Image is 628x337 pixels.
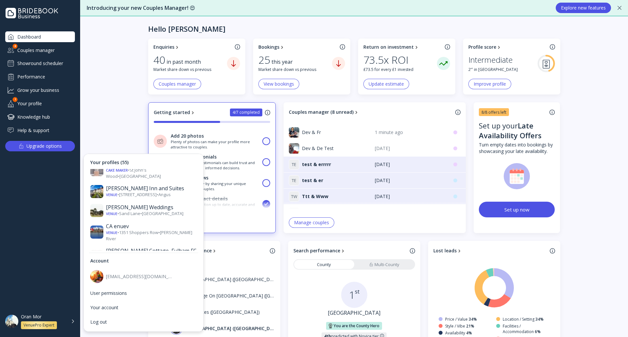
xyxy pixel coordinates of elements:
button: Set up now [479,202,555,217]
div: Return on investment [363,44,414,50]
div: Market share down vs previous [258,67,332,72]
span: Dev & Fr [302,129,321,136]
img: dpr=1,fit=cover,g=face,w=30,h=30 [90,226,103,239]
div: • Sand Lane • [GEOGRAPHIC_DATA] [106,211,197,217]
div: Facilities / Accommodation [503,323,550,334]
div: Recent relevant testimonials can build trust and help couples make informed decisions. [171,160,259,170]
div: 34% [469,316,477,322]
a: User permissions [86,286,201,300]
div: Profile score [468,44,496,50]
div: [DATE] [375,177,445,184]
a: Grow your business [5,85,75,95]
div: 40 [153,54,165,66]
div: 6% [535,329,541,334]
div: Plenty of photos can make your profile more attractive to couples. [171,139,259,149]
span: Test & Pn [302,209,323,216]
div: Location / Setting [503,316,544,322]
div: [DATE] [375,193,445,200]
div: [PERSON_NAME] Weddings [106,204,197,211]
a: Help & support [5,125,75,136]
div: Style / Vibe [445,323,474,329]
div: Oran Mor [21,314,42,320]
span: test & errrrr [302,161,331,168]
a: [GEOGRAPHIC_DATA] [328,309,380,317]
div: Lost leads [433,247,457,254]
div: Upgrade options [26,142,62,151]
div: Price / Value [445,316,477,322]
div: Establish credibility by sharing your unique review URL with couples. [171,181,259,191]
div: Market share down vs previous [153,67,227,72]
div: Log out [90,319,197,325]
div: 1 [13,97,18,102]
div: [DATE] [375,145,445,152]
a: Performance [5,71,75,82]
div: Introducing your new Couples Manager! 😍 [87,4,549,12]
div: T P [289,207,299,218]
div: Turn empty dates into bookings by showcasing your late availability. [479,142,555,155]
a: Knowledge hub [5,111,75,122]
div: User permissions [90,290,197,296]
span: in [GEOGRAPHIC_DATA] [474,67,518,72]
div: this year [271,58,297,66]
a: Showround scheduler [5,58,75,69]
div: [GEOGRAPHIC_DATA] ([GEOGRAPHIC_DATA]) [185,325,275,332]
div: 21% [466,323,474,329]
button: Explore new features [556,3,611,13]
div: Enquiries [153,44,174,50]
div: View bookings [264,81,294,87]
a: Bookings [258,44,337,50]
div: Update estimate [369,81,404,87]
img: dpr=1,fit=cover,g=face,w=48,h=48 [5,315,18,328]
div: CA enuev [106,223,197,229]
div: £73.5 for every £1 invested [363,67,437,72]
div: 1 minute ago [375,129,445,136]
img: dpr=1,fit=cover,g=face,w=32,h=32 [289,143,299,154]
img: dpr=1,fit=cover,g=face,w=40,h=40 [90,270,103,283]
div: Couples manager [159,81,196,87]
a: Couples manager8 [5,45,75,56]
img: dpr=1,fit=cover,g=face,w=32,h=32 [289,127,299,138]
button: Update estimate [363,79,409,89]
div: Your profile [5,98,75,109]
div: Saint Lukes ([GEOGRAPHIC_DATA]) [185,309,260,315]
div: Search performance [293,247,340,254]
div: T E [289,159,299,170]
div: Your account [90,305,197,311]
div: T E [289,175,299,186]
div: 8 [13,44,18,49]
div: Late Availability Offers [479,121,542,140]
a: Return on investment [363,44,442,50]
div: Explore new features [561,5,606,10]
div: 34% [535,316,544,322]
div: Hello [PERSON_NAME] [148,24,225,33]
div: Availability [445,330,472,336]
div: • [STREET_ADDRESS] • Angus [106,192,197,198]
div: • 1351 Shoppers Row • [PERSON_NAME] River [106,229,197,242]
div: Manage couples [294,220,329,225]
a: Lost leads [433,247,547,254]
div: Set up now [504,206,530,213]
iframe: Chat Widget [595,306,628,337]
a: Enquiries [153,44,232,50]
img: dpr=1,fit=cover,g=face,w=30,h=30 [90,185,103,198]
div: [GEOGRAPHIC_DATA] ([GEOGRAPHIC_DATA]) [185,276,275,283]
div: [EMAIL_ADDRESS][DOMAIN_NAME] [106,274,173,279]
button: View bookings [258,79,299,89]
span: test & er [302,177,323,184]
a: Getting started [154,109,196,116]
div: Account [86,255,201,267]
div: Add 20 photos [171,133,204,139]
a: Dashboard [5,31,75,42]
span: Ttt & Www [302,193,328,200]
img: dpr=1,fit=cover,g=face,w=30,h=30 [90,250,103,263]
div: 8/8 offers left [481,110,506,115]
img: dpr=1,fit=cover,g=face,w=30,h=30 [90,204,103,217]
div: Cake Maker [106,168,128,173]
